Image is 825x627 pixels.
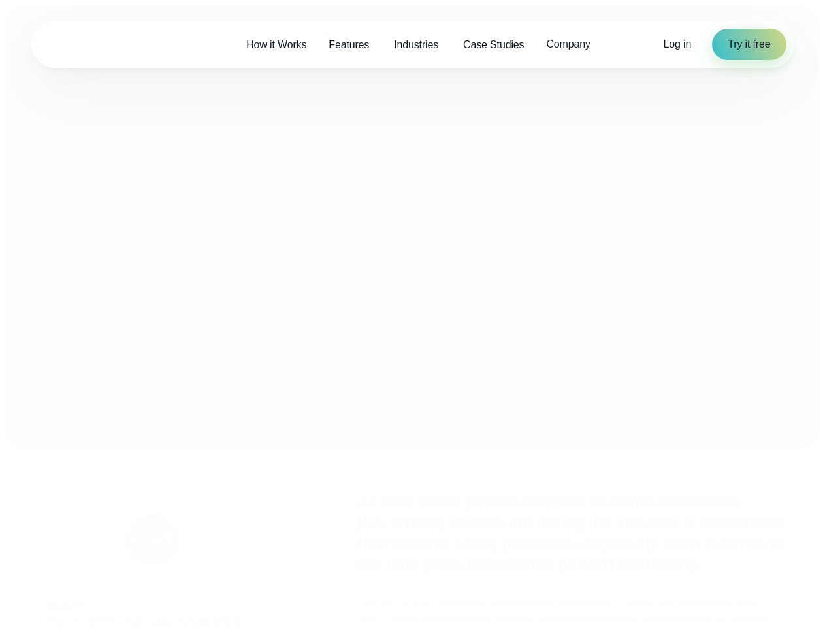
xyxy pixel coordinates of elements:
[664,37,692,52] a: Log in
[452,31,535,58] a: Case Studies
[664,39,692,50] span: Log in
[712,29,786,60] a: Try it free
[728,37,770,52] span: Try it free
[463,37,524,53] span: Case Studies
[546,37,590,52] span: Company
[329,37,369,53] span: Features
[394,37,438,53] span: Industries
[235,31,317,58] a: How it Works
[246,37,306,53] span: How it Works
